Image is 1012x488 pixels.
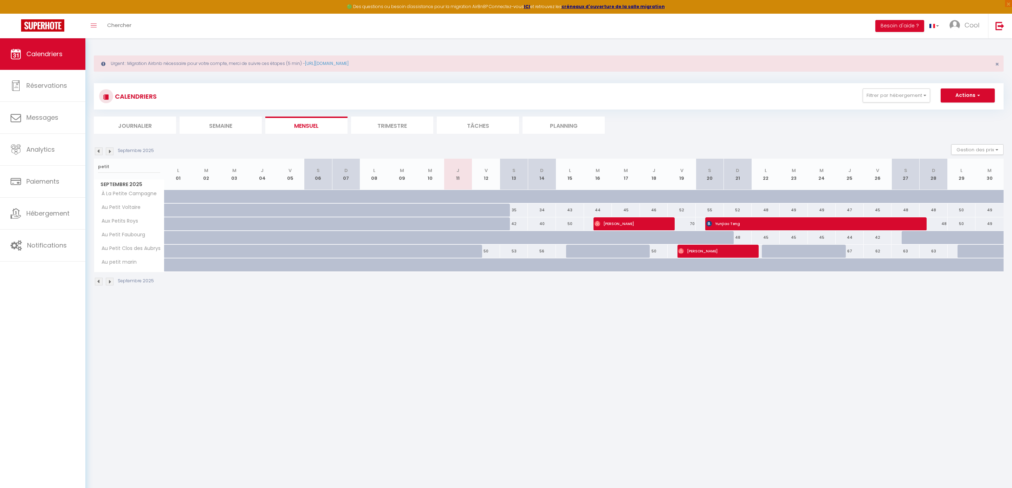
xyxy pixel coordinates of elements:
th: 07 [332,159,360,190]
abbr: L [569,167,571,174]
th: 19 [668,159,696,190]
span: Yunjiao Teng [706,217,913,230]
div: 42 [864,231,892,244]
div: 67 [836,245,864,258]
th: 28 [920,159,948,190]
th: 16 [584,159,612,190]
li: Journalier [94,117,176,134]
div: 55 [696,204,724,217]
abbr: J [653,167,655,174]
div: 49 [975,217,1004,230]
div: 45 [864,204,892,217]
span: × [995,60,999,68]
div: 62 [864,245,892,258]
abbr: M [232,167,236,174]
div: 48 [920,204,948,217]
li: Planning [523,117,605,134]
input: Rechercher un logement... [98,160,160,173]
img: logout [995,21,1004,30]
abbr: S [317,167,320,174]
button: Gestion des prix [951,144,1004,155]
div: 47 [836,204,864,217]
th: 06 [304,159,332,190]
div: 48 [724,231,752,244]
abbr: J [848,167,851,174]
abbr: M [400,167,404,174]
div: 43 [556,204,584,217]
abbr: M [624,167,628,174]
abbr: D [736,167,739,174]
p: Septembre 2025 [118,147,154,154]
h3: CALENDRIERS [113,88,157,104]
div: 50 [640,245,668,258]
th: 01 [164,159,193,190]
span: Réservations [26,81,67,90]
abbr: M [596,167,600,174]
th: 26 [864,159,892,190]
th: 03 [220,159,248,190]
img: ... [949,20,960,31]
abbr: M [792,167,796,174]
span: À La Petite Campagne [95,190,158,198]
abbr: J [261,167,264,174]
div: Urgent : Migration Airbnb nécessaire pour votre compte, merci de suivre ces étapes (5 min) - [94,55,1004,72]
div: 46 [640,204,668,217]
th: 05 [276,159,304,190]
div: 53 [500,245,528,258]
th: 04 [248,159,276,190]
p: Septembre 2025 [118,278,154,284]
li: Semaine [180,117,262,134]
th: 29 [948,159,976,190]
div: 50 [948,204,976,217]
a: Chercher [102,14,137,38]
span: Au Petit Clos des Aubrys [95,245,162,252]
span: Au Petit Faubourg [95,231,147,239]
th: 08 [360,159,388,190]
span: Calendriers [26,50,63,58]
button: Ouvrir le widget de chat LiveChat [6,3,27,24]
abbr: M [987,167,992,174]
th: 22 [752,159,780,190]
div: 45 [752,231,780,244]
span: Au Petit Voltaire [95,204,142,211]
div: 49 [808,204,836,217]
img: Super Booking [21,19,64,32]
div: 35 [500,204,528,217]
th: 15 [556,159,584,190]
div: 50 [556,217,584,230]
div: 45 [808,231,836,244]
div: 52 [724,204,752,217]
span: Aux Petits Roys [95,217,140,225]
div: 42 [500,217,528,230]
th: 12 [472,159,500,190]
div: 63 [920,245,948,258]
a: créneaux d'ouverture de la salle migration [562,4,665,9]
th: 24 [808,159,836,190]
abbr: V [876,167,879,174]
div: 49 [975,204,1004,217]
abbr: D [932,167,935,174]
abbr: S [904,167,907,174]
abbr: M [819,167,824,174]
div: 40 [528,217,556,230]
abbr: S [512,167,515,174]
span: [PERSON_NAME] [678,244,744,258]
a: ICI [524,4,530,9]
abbr: V [680,167,683,174]
button: Filtrer par hébergement [863,88,930,103]
th: 11 [444,159,472,190]
a: [URL][DOMAIN_NAME] [305,60,349,66]
abbr: M [204,167,208,174]
div: 50 [948,217,976,230]
th: 27 [891,159,920,190]
th: 09 [388,159,416,190]
span: Hébergement [26,209,70,218]
abbr: V [288,167,292,174]
div: 44 [836,231,864,244]
span: Septembre 2025 [94,179,164,190]
div: 48 [752,204,780,217]
div: 48 [920,217,948,230]
button: Besoin d'aide ? [875,20,924,32]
